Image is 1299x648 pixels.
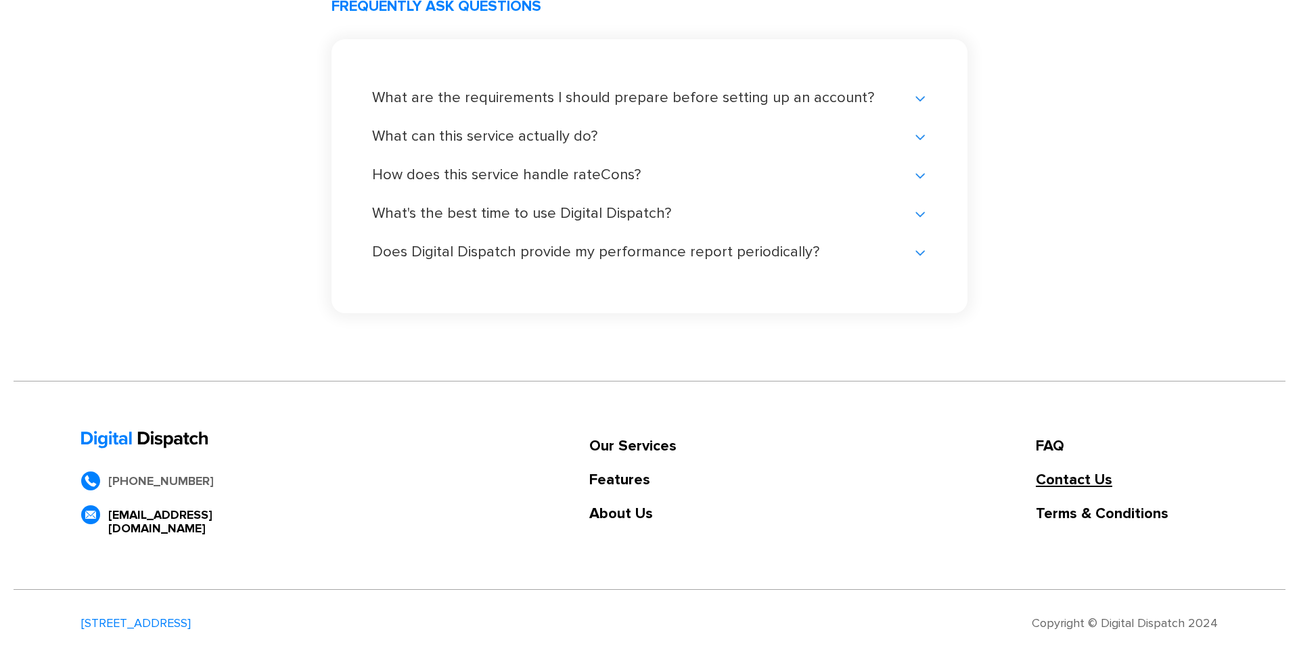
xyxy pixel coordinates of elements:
a: About Us [589,507,677,521]
a: Terms & Conditions [1036,507,1218,521]
div: [STREET_ADDRESS] [81,616,191,630]
div: What's the best time to use Digital Dispatch? [372,207,927,221]
div: Copyright © Digital Dispatch 2024 [1032,616,1218,630]
div: Does Digital Dispatch provide my performance report periodically? [372,246,927,259]
a: Features [589,473,677,487]
div: What can this service actually do? [372,130,927,143]
a: [EMAIL_ADDRESS][DOMAIN_NAME] [81,508,230,535]
a: Contact Us [1036,473,1218,487]
a: [PHONE_NUMBER] [81,474,230,488]
a: Our Services [589,440,677,453]
a: FAQ [1036,440,1218,453]
div: What are the requirements I should prepare before setting up an account? [372,91,927,105]
div: How does this service handle rateCons? [372,168,927,182]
